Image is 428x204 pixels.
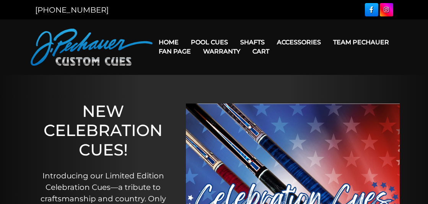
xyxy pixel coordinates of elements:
[271,32,327,52] a: Accessories
[197,42,246,61] a: Warranty
[185,32,234,52] a: Pool Cues
[153,32,185,52] a: Home
[153,42,197,61] a: Fan Page
[35,5,109,15] a: [PHONE_NUMBER]
[36,102,171,159] h1: NEW CELEBRATION CUES!
[234,32,271,52] a: Shafts
[327,32,395,52] a: Team Pechauer
[246,42,275,61] a: Cart
[31,29,153,66] img: Pechauer Custom Cues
